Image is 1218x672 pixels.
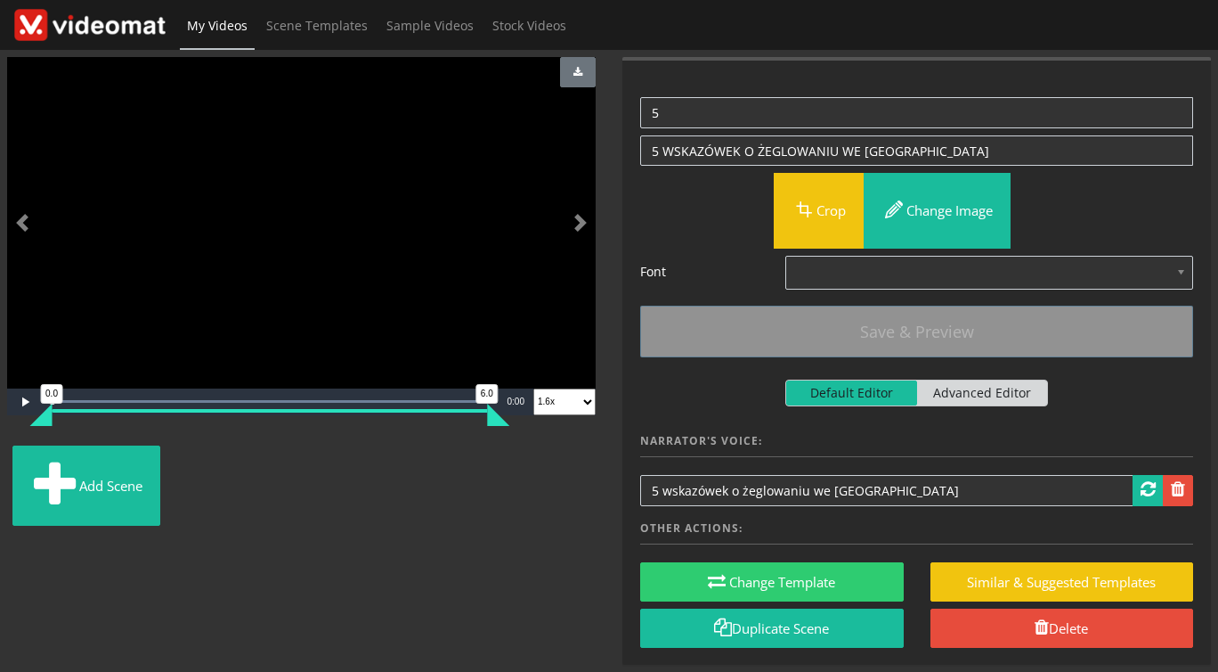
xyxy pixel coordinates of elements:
[507,397,524,406] span: 0:00
[640,522,1193,545] h4: Other actions:
[627,256,772,290] label: Font
[786,381,917,406] span: Default Editor
[864,173,1011,249] button: Change image
[640,475,1133,506] input: Enter text to be read during scene playback
[640,435,1193,457] h4: Narrator's Voice:
[7,57,596,389] div: Video Player
[640,97,1193,128] textarea: 5
[386,17,474,34] span: Sample Videos
[640,306,1193,357] button: Save & Preview
[930,609,1194,649] a: Delete
[266,17,368,34] span: Scene Templates
[14,9,166,42] img: Theme-Logo
[560,57,596,87] button: Download Preview Admin Only
[12,446,160,526] button: Add scene
[492,17,566,34] span: Stock Videos
[7,389,43,415] button: Play
[187,17,248,34] span: My Videos
[640,173,774,249] img: index.php
[640,609,904,649] a: Duplicate Scene
[774,173,864,249] button: Crop
[475,384,499,404] div: 6.0
[40,384,63,404] div: 0.0
[917,381,1048,406] span: Advanced Editor
[52,400,490,403] div: Progress Bar
[640,562,904,602] button: Change Template
[804,262,1142,283] span: [PERSON_NAME] Sans All Languages
[640,135,1193,167] textarea: 5 WSKAZÓWEK O ŻEGLOWANIU WE [GEOGRAPHIC_DATA]
[930,562,1194,602] button: similar & suggested templates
